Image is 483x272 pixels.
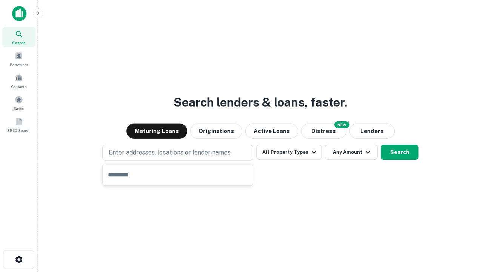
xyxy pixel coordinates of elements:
span: Borrowers [10,62,28,68]
span: Contacts [11,83,26,90]
button: Originations [190,124,242,139]
span: Saved [14,105,25,111]
button: Search distressed loans with lien and other non-mortgage details. [301,124,346,139]
button: All Property Types [256,145,322,160]
h3: Search lenders & loans, faster. [174,93,347,111]
button: Any Amount [325,145,378,160]
a: SREO Search [2,114,35,135]
button: Maturing Loans [126,124,187,139]
a: Saved [2,93,35,113]
span: SREO Search [7,127,31,133]
button: Search [381,145,418,160]
p: Enter addresses, locations or lender names [109,148,231,157]
a: Contacts [2,71,35,91]
button: Active Loans [245,124,298,139]
a: Borrowers [2,49,35,69]
a: Search [2,27,35,47]
span: Search [12,40,26,46]
button: Lenders [349,124,395,139]
iframe: Chat Widget [445,212,483,248]
img: capitalize-icon.png [12,6,26,21]
div: NEW [334,121,349,128]
button: Enter addresses, locations or lender names [102,145,253,161]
